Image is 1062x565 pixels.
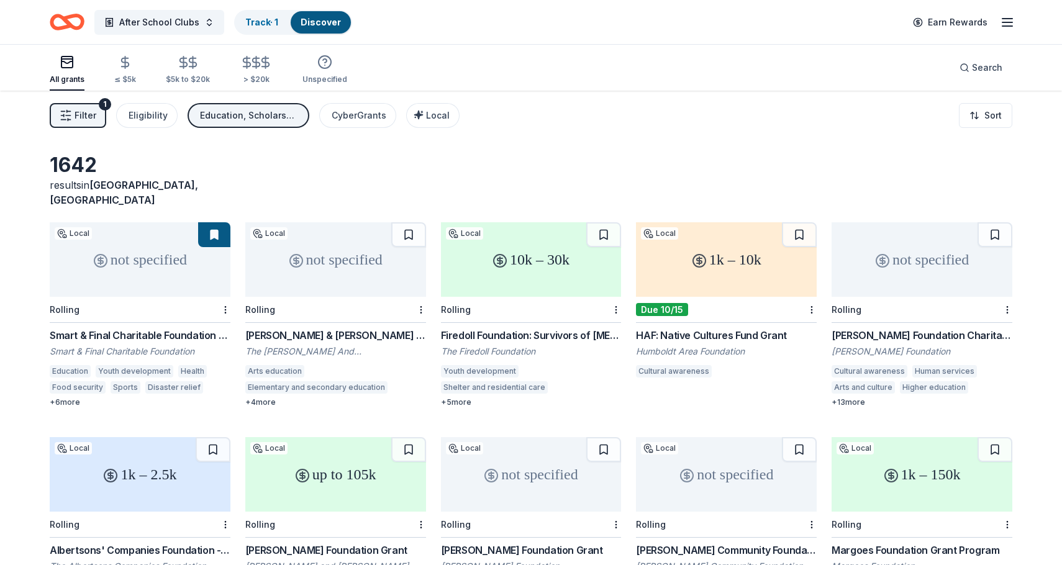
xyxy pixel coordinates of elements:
[240,75,273,84] div: > $20k
[245,345,426,358] div: The [PERSON_NAME] And [PERSON_NAME] Foundation
[302,75,347,84] div: Unspecified
[50,304,79,315] div: Rolling
[50,437,230,512] div: 1k – 2.5k
[832,222,1012,297] div: not specified
[50,519,79,530] div: Rolling
[99,98,111,111] div: 1
[832,397,1012,407] div: + 13 more
[245,397,426,407] div: + 4 more
[641,442,678,454] div: Local
[245,222,426,407] a: not specifiedLocalRolling[PERSON_NAME] & [PERSON_NAME] Foundation GrantThe [PERSON_NAME] And [PER...
[636,222,817,381] a: 1k – 10kLocalDue 10/15HAF: Native Cultures Fund GrantHumboldt Area FoundationCultural awareness
[50,345,230,358] div: Smart & Final Charitable Foundation
[984,108,1002,123] span: Sort
[75,108,96,123] span: Filter
[114,75,136,84] div: ≤ $5k
[837,442,874,454] div: Local
[832,304,861,315] div: Rolling
[50,381,106,394] div: Food security
[441,304,471,315] div: Rolling
[50,222,230,297] div: not specified
[245,304,275,315] div: Rolling
[832,328,1012,343] div: [PERSON_NAME] Foundation Charitable Donations
[50,397,230,407] div: + 6 more
[636,543,817,558] div: [PERSON_NAME] Community Foundation Grant
[832,519,861,530] div: Rolling
[114,50,136,91] button: ≤ $5k
[50,7,84,37] a: Home
[446,442,483,454] div: Local
[332,108,386,123] div: CyberGrants
[250,227,288,240] div: Local
[832,345,1012,358] div: [PERSON_NAME] Foundation
[441,328,622,343] div: Firedoll Foundation: Survivors of [MEDICAL_DATA] Grants
[166,50,210,91] button: $5k to $20k
[50,75,84,84] div: All grants
[145,381,203,394] div: Disaster relief
[441,222,622,297] div: 10k – 30k
[832,365,907,377] div: Cultural awareness
[900,381,968,394] div: Higher education
[166,75,210,84] div: $5k to $20k
[50,543,230,558] div: Albertsons' Companies Foundation - [GEOGRAPHIC_DATA][US_STATE] Grant Program
[636,303,688,316] div: Due 10/15
[636,345,817,358] div: Humboldt Area Foundation
[188,103,309,128] button: Education, Scholarship, Projects & programming, Other, Fellowship
[55,442,92,454] div: Local
[319,103,396,128] button: CyberGrants
[636,222,817,297] div: 1k – 10k
[441,381,548,394] div: Shelter and residential care
[200,108,299,123] div: Education, Scholarship, Projects & programming, Other, Fellowship
[406,103,460,128] button: Local
[441,365,519,377] div: Youth development
[50,50,84,91] button: All grants
[178,365,207,377] div: Health
[245,437,426,512] div: up to 105k
[94,10,224,35] button: After School Clubs
[905,11,995,34] a: Earn Rewards
[240,50,273,91] button: > $20k
[50,153,230,178] div: 1642
[950,55,1012,80] button: Search
[245,365,304,377] div: Arts education
[446,227,483,240] div: Local
[96,365,173,377] div: Youth development
[301,17,341,27] a: Discover
[55,227,92,240] div: Local
[245,328,426,343] div: [PERSON_NAME] & [PERSON_NAME] Foundation Grant
[959,103,1012,128] button: Sort
[111,381,140,394] div: Sports
[250,442,288,454] div: Local
[116,103,178,128] button: Eligibility
[912,365,977,377] div: Human services
[636,437,817,512] div: not specified
[972,60,1002,75] span: Search
[832,437,1012,512] div: 1k – 150k
[441,222,622,407] a: 10k – 30kLocalRollingFiredoll Foundation: Survivors of [MEDICAL_DATA] GrantsThe Firedoll Foundati...
[636,519,666,530] div: Rolling
[636,328,817,343] div: HAF: Native Cultures Fund Grant
[441,519,471,530] div: Rolling
[302,50,347,91] button: Unspecified
[245,17,278,27] a: Track· 1
[832,222,1012,407] a: not specifiedRolling[PERSON_NAME] Foundation Charitable Donations[PERSON_NAME] FoundationCultural...
[50,179,198,206] span: in
[245,222,426,297] div: not specified
[50,328,230,343] div: Smart & Final Charitable Foundation Donations
[426,110,450,120] span: Local
[441,397,622,407] div: + 5 more
[50,365,91,377] div: Education
[441,543,622,558] div: [PERSON_NAME] Foundation Grant
[641,227,678,240] div: Local
[636,365,712,377] div: Cultural awareness
[50,222,230,407] a: not specifiedLocalRollingSmart & Final Charitable Foundation DonationsSmart & Final Charitable Fo...
[234,10,352,35] button: Track· 1Discover
[119,15,199,30] span: After School Clubs
[245,381,388,394] div: Elementary and secondary education
[50,179,198,206] span: [GEOGRAPHIC_DATA], [GEOGRAPHIC_DATA]
[50,103,106,128] button: Filter1
[50,178,230,207] div: results
[441,345,622,358] div: The Firedoll Foundation
[129,108,168,123] div: Eligibility
[832,543,1012,558] div: Margoes Foundation Grant Program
